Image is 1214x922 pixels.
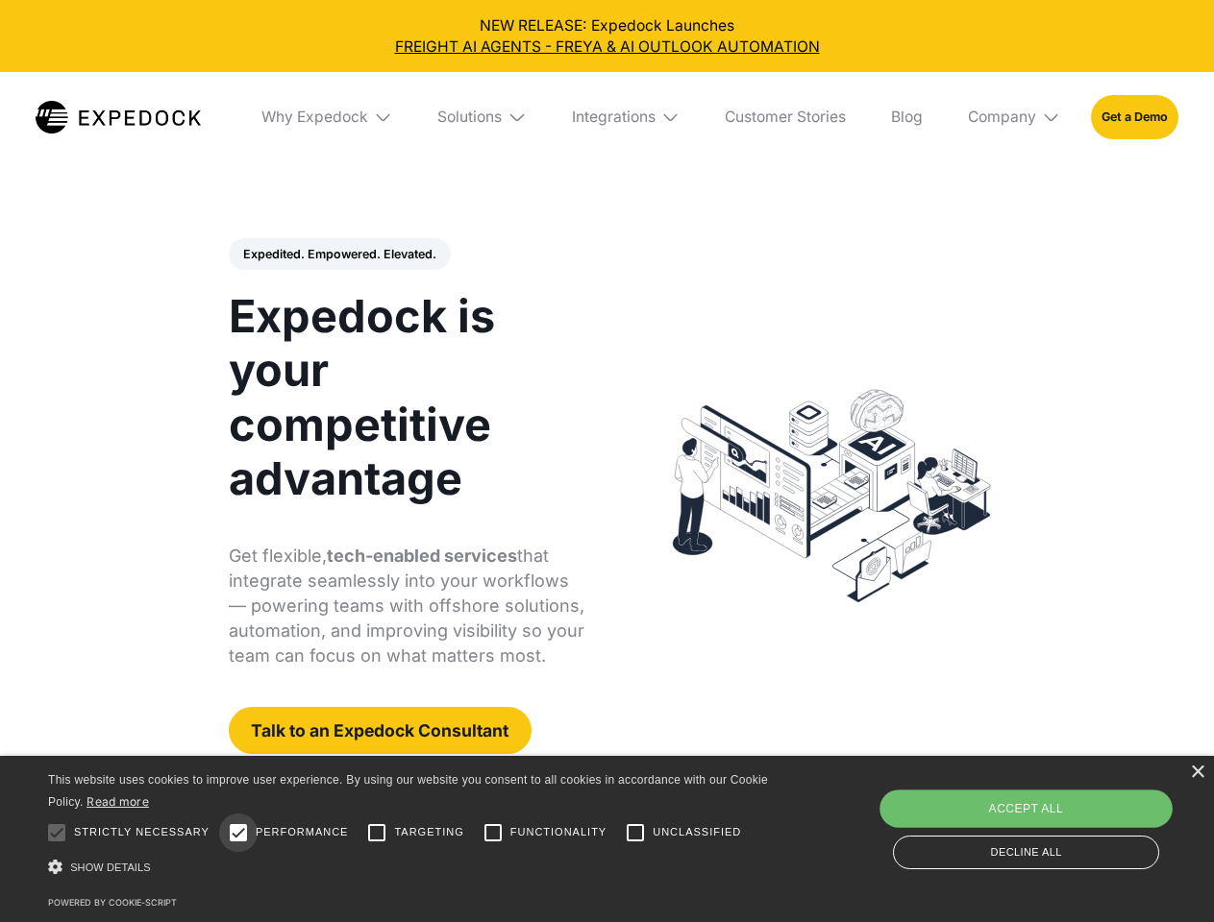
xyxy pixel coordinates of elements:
[1091,95,1178,138] a: Get a Demo
[968,108,1036,127] div: Company
[48,773,768,809] span: This website uses cookies to improve user experience. By using our website you consent to all coo...
[653,824,741,840] span: Unclassified
[327,546,517,566] strong: tech-enabled services
[510,824,607,840] span: Functionality
[48,855,775,881] div: Show details
[229,289,585,505] h1: Expedock is your competitive advantage
[261,108,368,127] div: Why Expedock
[423,72,542,162] div: Solutions
[229,544,585,668] p: Get flexible, that integrate seamlessly into your workflows — powering teams with offshore soluti...
[394,824,463,840] span: Targeting
[74,824,210,840] span: Strictly necessary
[70,861,151,873] span: Show details
[15,36,1200,58] a: FREIGHT AI AGENTS - FREYA & AI OUTLOOK AUTOMATION
[437,108,502,127] div: Solutions
[876,72,937,162] a: Blog
[246,72,408,162] div: Why Expedock
[87,794,149,809] a: Read more
[953,72,1076,162] div: Company
[894,715,1214,922] iframe: Chat Widget
[229,707,532,754] a: Talk to an Expedock Consultant
[572,108,656,127] div: Integrations
[880,789,1172,828] div: Accept all
[709,72,860,162] a: Customer Stories
[256,824,349,840] span: Performance
[557,72,695,162] div: Integrations
[48,897,177,908] a: Powered by cookie-script
[15,15,1200,58] div: NEW RELEASE: Expedock Launches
